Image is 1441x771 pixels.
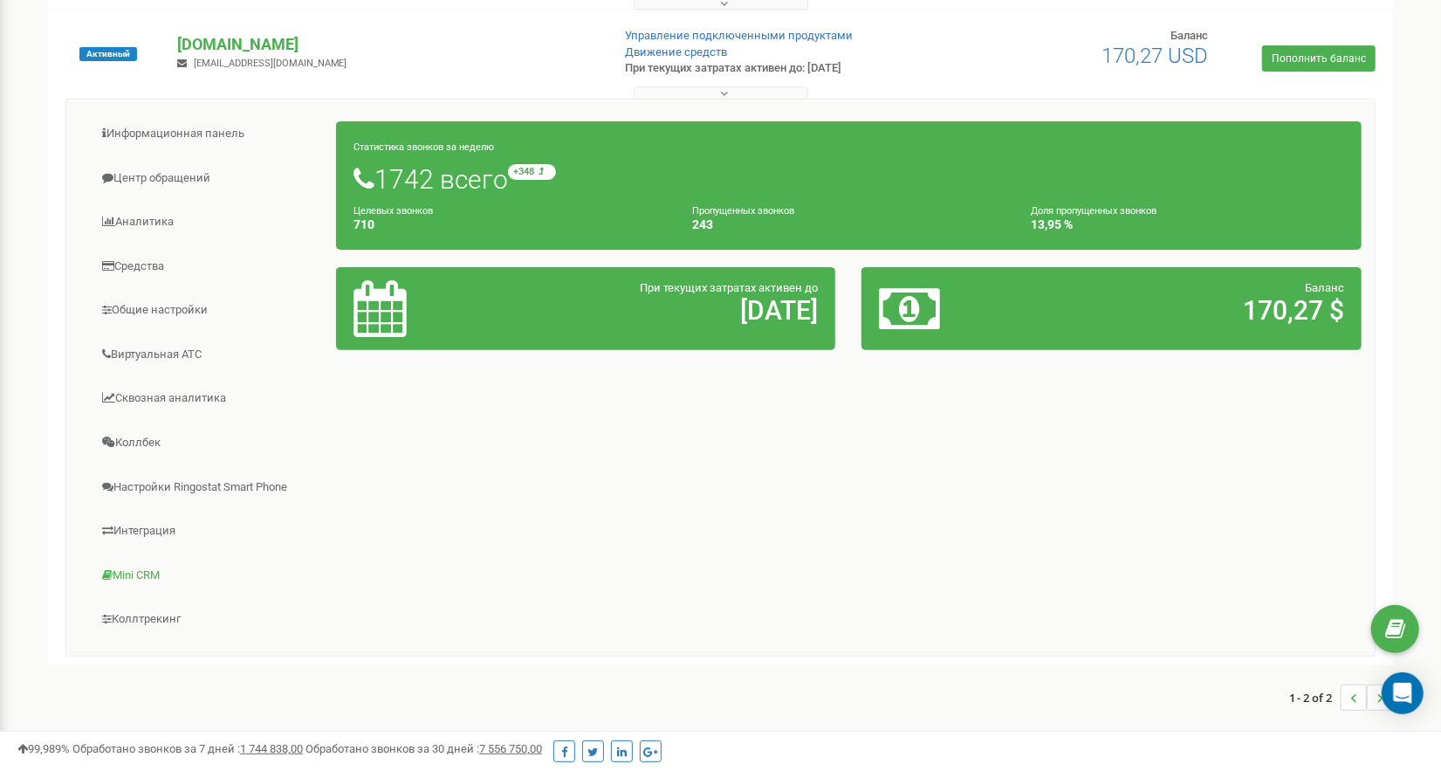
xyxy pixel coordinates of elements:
[353,164,1344,194] h1: 1742 всего
[79,47,137,61] span: Активный
[79,598,337,641] a: Коллтрекинг
[79,113,337,155] a: Информационная панель
[79,422,337,465] a: Коллбек
[79,334,337,376] a: Виртуальная АТС
[1289,667,1393,728] nav: ...
[517,296,818,325] h2: [DATE]
[72,742,303,755] span: Обработано звонков за 7 дней :
[1032,218,1344,231] h4: 13,95 %
[79,245,337,288] a: Средства
[353,205,433,217] small: Целевых звонков
[79,289,337,332] a: Общие настройки
[625,45,727,59] a: Движение средств
[692,218,1005,231] h4: 243
[479,742,542,755] u: 7 556 750,00
[305,742,542,755] span: Обработано звонков за 30 дней :
[79,157,337,200] a: Центр обращений
[240,742,303,755] u: 1 744 838,00
[1289,685,1341,711] span: 1 - 2 of 2
[194,58,347,69] span: [EMAIL_ADDRESS][DOMAIN_NAME]
[1102,44,1209,68] span: 170,27 USD
[1032,205,1157,217] small: Доля пропущенных звонков
[1382,672,1424,714] div: Open Intercom Messenger
[625,60,933,77] p: При текущих затратах активен до: [DATE]
[640,281,818,294] span: При текущих затратах активен до
[1171,29,1209,42] span: Баланс
[1262,45,1376,72] a: Пополнить баланс
[79,510,337,553] a: Интеграция
[353,141,494,153] small: Статистика звонков за неделю
[79,377,337,420] a: Сквозная аналитика
[1305,281,1344,294] span: Баланс
[1043,296,1344,325] h2: 170,27 $
[508,164,556,180] small: +348
[17,742,70,755] span: 99,989%
[79,466,337,509] a: Настройки Ringostat Smart Phone
[177,33,596,56] p: [DOMAIN_NAME]
[625,29,853,42] a: Управление подключенными продуктами
[353,218,666,231] h4: 710
[79,554,337,597] a: Mini CRM
[692,205,794,217] small: Пропущенных звонков
[79,201,337,244] a: Аналитика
